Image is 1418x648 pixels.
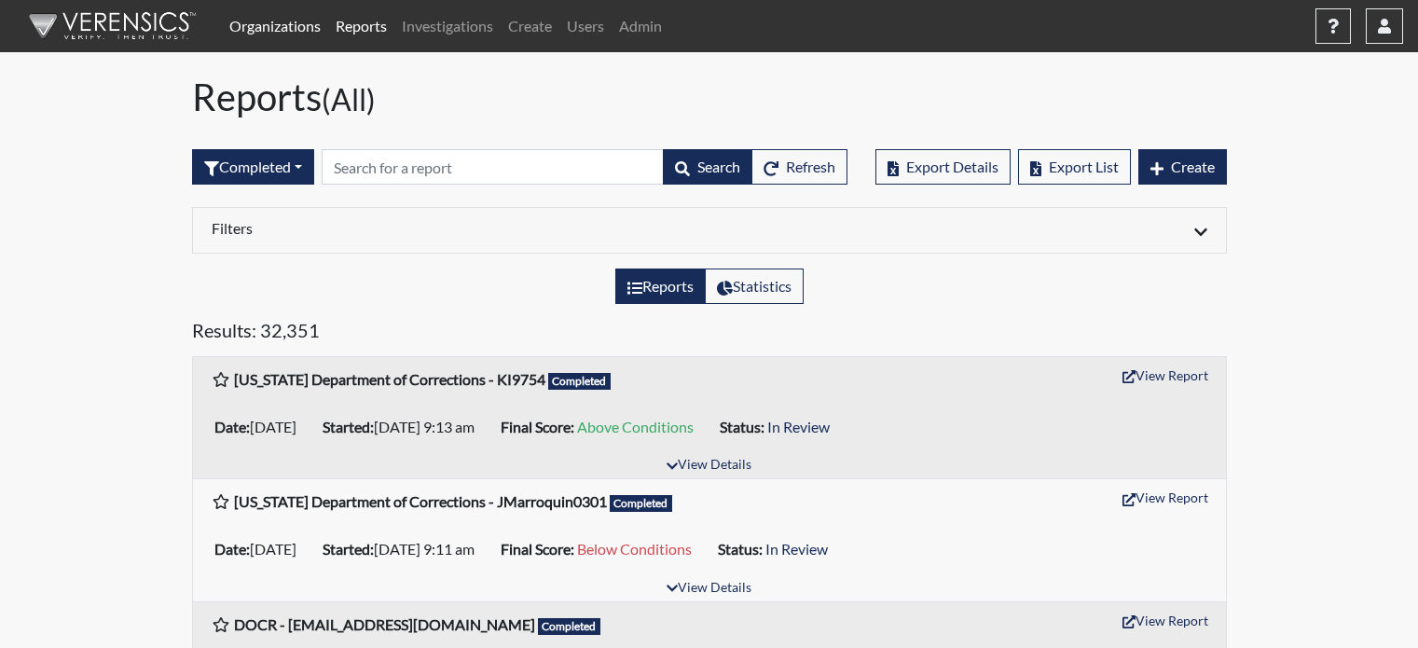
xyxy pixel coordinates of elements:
[1018,149,1131,185] button: Export List
[234,615,535,633] b: DOCR - [EMAIL_ADDRESS][DOMAIN_NAME]
[538,618,601,635] span: Completed
[765,540,828,558] span: In Review
[394,7,501,45] a: Investigations
[767,418,830,435] span: In Review
[192,149,314,185] div: Filter by interview status
[322,81,376,117] small: (All)
[322,149,664,185] input: Search by Registration ID, Interview Number, or Investigation Name.
[658,453,760,478] button: View Details
[323,540,374,558] b: Started:
[697,158,740,175] span: Search
[214,540,250,558] b: Date:
[705,269,804,304] label: View statistics about completed interviews
[315,412,493,442] li: [DATE] 9:13 am
[751,149,847,185] button: Refresh
[192,75,1227,119] h1: Reports
[875,149,1011,185] button: Export Details
[663,149,752,185] button: Search
[906,158,998,175] span: Export Details
[1138,149,1227,185] button: Create
[323,418,374,435] b: Started:
[328,7,394,45] a: Reports
[612,7,669,45] a: Admin
[1114,361,1217,390] button: View Report
[559,7,612,45] a: Users
[207,534,315,564] li: [DATE]
[501,540,574,558] b: Final Score:
[214,418,250,435] b: Date:
[234,492,607,510] b: [US_STATE] Department of Corrections - JMarroquin0301
[658,576,760,601] button: View Details
[234,370,545,388] b: [US_STATE] Department of Corrections - KI9754
[315,534,493,564] li: [DATE] 9:11 am
[198,219,1221,241] div: Click to expand/collapse filters
[577,418,694,435] span: Above Conditions
[192,149,314,185] button: Completed
[1049,158,1119,175] span: Export List
[548,373,612,390] span: Completed
[1114,606,1217,635] button: View Report
[610,495,673,512] span: Completed
[192,319,1227,349] h5: Results: 32,351
[501,418,574,435] b: Final Score:
[207,412,315,442] li: [DATE]
[1171,158,1215,175] span: Create
[222,7,328,45] a: Organizations
[718,540,763,558] b: Status:
[615,269,706,304] label: View the list of reports
[212,219,695,237] h6: Filters
[720,418,764,435] b: Status:
[1114,483,1217,512] button: View Report
[577,540,692,558] span: Below Conditions
[786,158,835,175] span: Refresh
[501,7,559,45] a: Create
